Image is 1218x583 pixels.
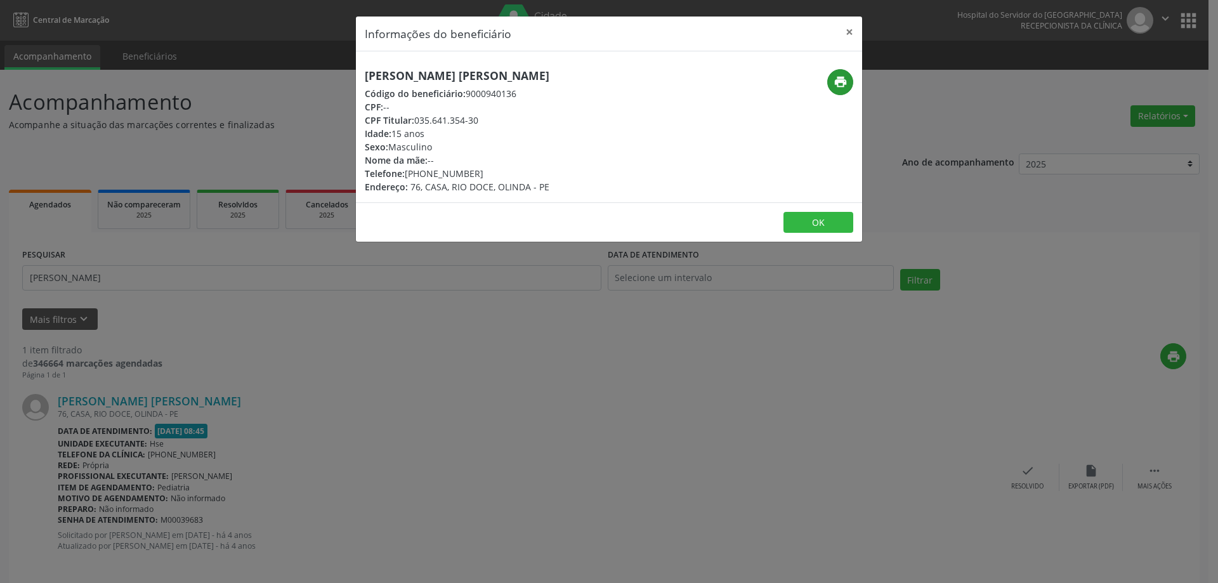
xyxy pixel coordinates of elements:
button: Close [837,16,862,48]
div: Masculino [365,140,549,154]
div: -- [365,100,549,114]
span: CPF: [365,101,383,113]
span: Telefone: [365,167,405,180]
span: Sexo: [365,141,388,153]
div: -- [365,154,549,167]
h5: Informações do beneficiário [365,25,511,42]
div: 035.641.354-30 [365,114,549,127]
span: Endereço: [365,181,408,193]
span: Código do beneficiário: [365,88,466,100]
h5: [PERSON_NAME] [PERSON_NAME] [365,69,549,82]
div: 15 anos [365,127,549,140]
div: [PHONE_NUMBER] [365,167,549,180]
span: CPF Titular: [365,114,414,126]
i: print [834,75,848,89]
span: Nome da mãe: [365,154,428,166]
button: OK [783,212,853,233]
span: Idade: [365,128,391,140]
div: 9000940136 [365,87,549,100]
button: print [827,69,853,95]
span: 76, CASA, RIO DOCE, OLINDA - PE [410,181,549,193]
